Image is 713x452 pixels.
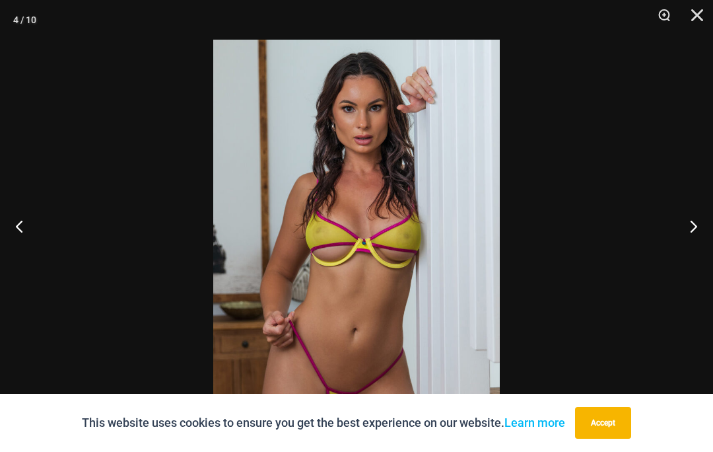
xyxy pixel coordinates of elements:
[13,10,36,30] div: 4 / 10
[663,193,713,259] button: Next
[504,416,565,430] a: Learn more
[82,413,565,433] p: This website uses cookies to ensure you get the best experience on our website.
[575,407,631,439] button: Accept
